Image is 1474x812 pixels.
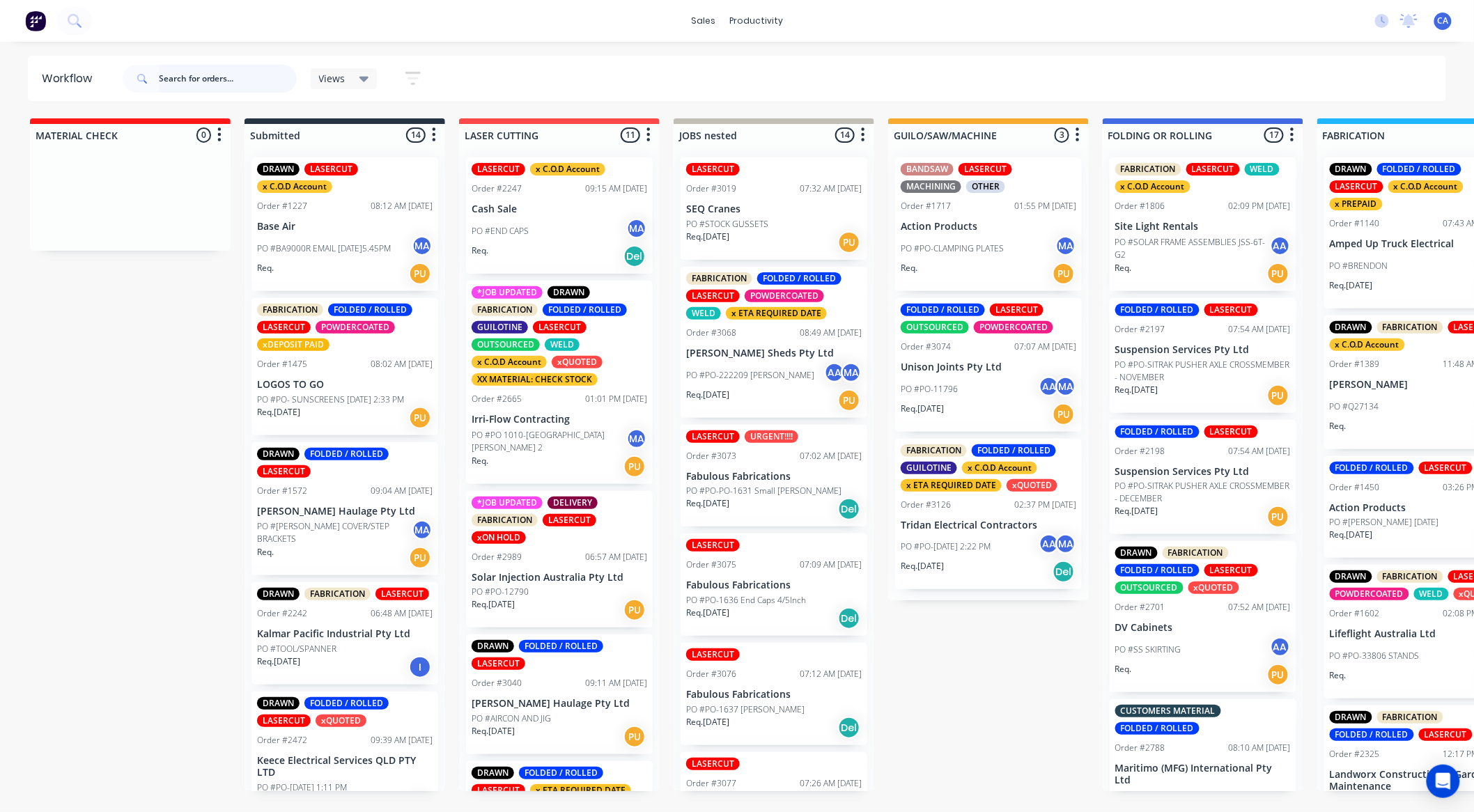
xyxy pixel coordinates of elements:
div: LASERCUT [686,290,740,302]
p: Req. [DATE] [257,655,300,668]
p: Req. [DATE] [1330,529,1373,541]
p: LOGOS TO GO [257,379,433,391]
p: Req. [DATE] [901,403,944,415]
div: FABRICATION [1115,163,1181,175]
div: OTHER [966,180,1005,193]
div: BANDSAWLASERCUTMACHININGOTHEROrder #171701:55 PM [DATE]Action ProductsPO #PO-CLAMPING PLATESMAReq.PU [895,157,1082,291]
div: MA [412,520,433,540]
div: xON HOLD [472,531,526,544]
div: Workflow [42,70,99,87]
p: Req. [DATE] [472,598,515,611]
div: Order #3075 [686,559,736,571]
p: PO #PO-222209 [PERSON_NAME] [686,369,814,382]
div: WELD [545,338,580,351]
div: LASERCUT [1204,425,1258,438]
div: DRAWNFABRICATIONFOLDED / ROLLEDLASERCUTOUTSOURCEDxQUOTEDOrder #270107:52 AM [DATE]DV CabinetsPO #... [1110,541,1296,692]
p: PO #PO- SUNSCREENS [DATE] 2:33 PM [257,393,404,406]
div: PU [1053,263,1075,285]
div: x C.O.D Account [1115,180,1190,193]
div: 01:55 PM [DATE] [1014,200,1076,212]
div: productivity [722,10,790,31]
div: 02:37 PM [DATE] [1014,499,1076,511]
div: DRAWN [472,767,514,779]
div: 09:39 AM [DATE] [371,734,433,747]
div: LASERCUT [686,758,740,770]
div: FOLDED / ROLLED [304,697,389,710]
div: GUILOTINE [901,462,957,474]
div: Order #1475 [257,358,307,370]
div: FOLDED / ROLLED [304,448,389,460]
div: FOLDED / ROLLED [901,304,985,316]
p: Suspension Services Pty Ltd [1115,466,1291,478]
div: OUTSOURCED [1115,581,1184,594]
p: PO #PO-SITRAK PUSHER AXLE CROSSMEMBER - DECEMBER [1115,480,1291,505]
div: Del [623,245,646,267]
p: PO #PO-12790 [472,586,529,598]
div: LASERCUT [1330,180,1383,193]
div: sales [684,10,722,31]
div: PU [623,726,646,748]
div: DRAWN [548,286,590,299]
div: 07:54 AM [DATE] [1229,323,1291,336]
div: MA [1055,235,1076,256]
div: *JOB UPDATEDDELIVERYFABRICATIONLASERCUTxON HOLDOrder #298906:57 AM [DATE]Solar Injection Australi... [466,491,653,628]
div: Del [838,498,860,520]
div: Order #2701 [1115,601,1165,614]
div: FOLDED / ROLLED [1115,425,1200,438]
div: PU [1267,384,1289,407]
div: AA [824,362,845,383]
div: LASERCUT [257,321,311,334]
div: 07:52 AM [DATE] [1229,601,1291,614]
p: Req. [DATE] [472,725,515,737]
div: Order #2325 [1330,748,1380,760]
div: Del [1053,561,1075,583]
div: 08:12 AM [DATE] [371,200,433,212]
div: POWDERCOATED [745,290,824,302]
div: GUILOTINE [472,321,528,334]
div: LASERCUTx C.O.D AccountOrder #224709:15 AM [DATE]Cash SalePO #END CAPSMAReq.Del [466,157,653,274]
div: Order #1602 [1330,607,1380,620]
div: MA [1055,376,1076,397]
div: x ETA REQUIRED DATE [726,307,827,320]
p: PO #SOLAR FRAME ASSEMBLIES JSS-6T-G2 [1115,236,1270,261]
p: PO #PO-33806 STANDS [1330,650,1420,662]
div: I [409,656,431,678]
div: PU [838,231,860,253]
div: x ETA REQUIRED DATE [901,479,1002,492]
div: DELIVERY [548,497,598,509]
div: AA [1270,637,1291,657]
div: FOLDED / ROLLED [1330,462,1414,474]
p: Req. [257,546,274,559]
div: FABRICATION [304,588,371,600]
div: Order #3040 [472,677,522,689]
div: FOLDED / ROLLED [757,272,841,285]
div: FABRICATION [901,444,967,457]
div: PU [1053,403,1075,425]
div: LASERCUT [472,784,525,797]
p: PO #[PERSON_NAME] [DATE] [1330,516,1439,529]
p: PO #PO-1636 End Caps 4/5Inch [686,594,806,607]
p: Site Light Rentals [1115,221,1291,233]
p: PO #BRENDON [1330,260,1388,272]
div: AA [1039,376,1060,397]
div: 07:26 AM [DATE] [800,777,862,790]
div: LASERCUT [1204,564,1258,577]
div: x ETA REQUIRED DATE [530,784,631,797]
p: PO #PO-PO-1631 Small [PERSON_NAME] [686,485,841,497]
p: Req. [DATE] [1115,384,1158,396]
div: FABRICATIONFOLDED / ROLLEDLASERCUTPOWDERCOATEDWELDx ETA REQUIRED DATEOrder #306808:49 AM [DATE][P... [681,267,867,418]
div: Order #2472 [257,734,307,747]
p: Req. [1330,669,1347,682]
p: Req. [DATE] [1330,279,1373,292]
div: POWDERCOATED [974,321,1053,334]
div: Order #3077 [686,777,736,790]
p: Req. [1115,663,1132,676]
div: DRAWNFOLDED / ROLLEDLASERCUTOrder #157209:04 AM [DATE][PERSON_NAME] Haulage Pty LtdPO #[PERSON_NA... [251,442,438,576]
div: Order #3076 [686,668,736,680]
div: x C.O.D Account [257,180,332,193]
div: Del [838,717,860,739]
div: x C.O.D Account [1388,180,1464,193]
p: PO #PO-CLAMPING PLATES [901,242,1004,255]
div: FOLDED / ROLLED [1115,304,1200,316]
div: 06:48 AM [DATE] [371,607,433,620]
